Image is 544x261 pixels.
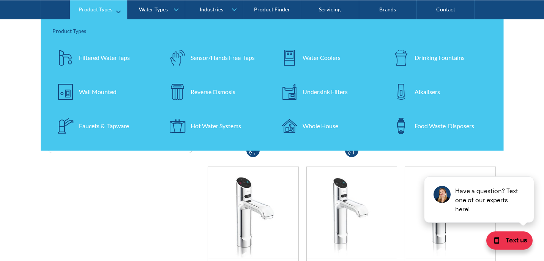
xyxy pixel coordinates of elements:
[483,223,544,261] iframe: podium webchat widget bubble
[303,53,341,62] div: Water Coolers
[164,112,268,139] a: Hot Water Systems
[303,121,338,130] div: Whole House
[415,142,544,233] iframe: podium webchat widget prompt
[276,44,380,71] a: Water Coolers
[208,167,298,258] img: Zip Hydrotap G5 Classic Plus Boiling, Chilled & Sparkling (Residential)
[164,44,268,71] a: Sensor/Hands Free Taps
[191,121,241,130] div: Hot Water Systems
[52,112,157,139] a: Faucets & Tapware
[415,87,440,96] div: Alkalisers
[139,6,168,13] div: Water Types
[41,19,504,150] nav: Product Types
[191,53,255,62] div: Sensor/Hands Free Taps
[307,167,397,258] img: Zip Hydrotap G5 Classic Plus Chilled & Sparkling (Residential)
[388,78,492,105] a: Alkalisers
[303,87,348,96] div: Undersink Filters
[164,78,268,105] a: Reverse Osmosis
[79,6,112,13] div: Product Types
[415,53,465,62] div: Drinking Fountains
[405,167,495,258] img: Zip HydroTap G5 B100 Boiling Only
[52,78,157,105] a: Wall Mounted
[79,87,117,96] div: Wall Mounted
[52,27,492,35] div: Product Types
[79,121,129,130] div: Faucets & Tapware
[276,78,380,105] a: Undersink Filters
[388,44,492,71] a: Drinking Fountains
[276,112,380,139] a: Whole House
[79,53,130,62] div: Filtered Water Taps
[200,6,223,13] div: Industries
[191,87,235,96] div: Reverse Osmosis
[388,112,492,139] a: Food Waste Disposers
[52,44,157,71] a: Filtered Water Taps
[415,121,474,130] div: Food Waste Disposers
